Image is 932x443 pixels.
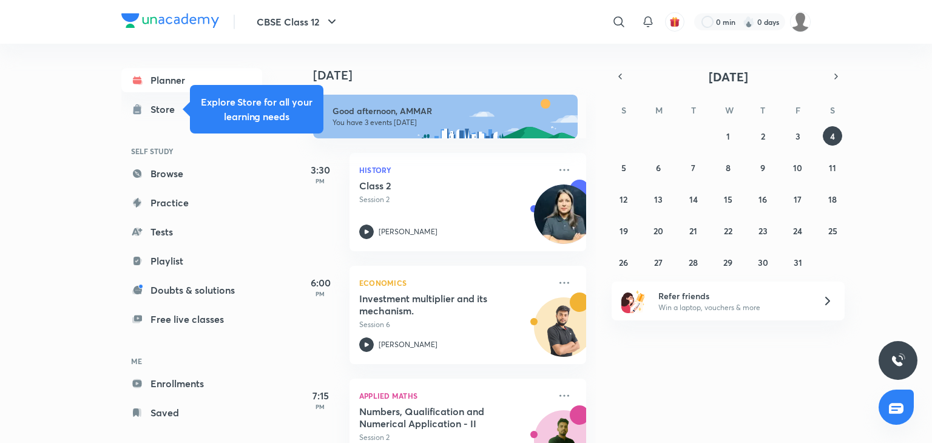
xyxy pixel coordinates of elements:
abbr: Wednesday [725,104,734,116]
button: October 7, 2025 [684,158,703,177]
p: PM [296,177,345,184]
button: October 30, 2025 [753,252,772,272]
button: October 24, 2025 [788,221,808,240]
a: Tests [121,220,262,244]
img: afternoon [313,95,578,138]
h5: 6:00 [296,276,345,290]
abbr: October 29, 2025 [723,257,732,268]
abbr: October 17, 2025 [794,194,802,205]
abbr: October 30, 2025 [758,257,768,268]
abbr: October 10, 2025 [793,162,802,174]
button: October 27, 2025 [649,252,668,272]
button: October 19, 2025 [614,221,633,240]
a: Doubts & solutions [121,278,262,302]
span: [DATE] [709,69,748,85]
button: October 11, 2025 [823,158,842,177]
abbr: October 20, 2025 [653,225,663,237]
button: October 29, 2025 [718,252,738,272]
p: Session 2 [359,432,550,443]
p: Session 6 [359,319,550,330]
h5: Explore Store for all your learning needs [200,95,314,124]
abbr: October 4, 2025 [830,130,835,142]
abbr: October 11, 2025 [829,162,836,174]
div: Store [150,102,182,117]
a: Browse [121,161,262,186]
abbr: October 18, 2025 [828,194,837,205]
a: Company Logo [121,13,219,31]
a: Practice [121,191,262,215]
abbr: October 22, 2025 [724,225,732,237]
button: October 8, 2025 [718,158,738,177]
button: October 21, 2025 [684,221,703,240]
button: October 31, 2025 [788,252,808,272]
h4: [DATE] [313,68,598,83]
h6: SELF STUDY [121,141,262,161]
a: Free live classes [121,307,262,331]
button: October 20, 2025 [649,221,668,240]
abbr: October 24, 2025 [793,225,802,237]
button: October 1, 2025 [718,126,738,146]
abbr: October 12, 2025 [620,194,627,205]
a: Planner [121,68,262,92]
abbr: Friday [795,104,800,116]
button: October 15, 2025 [718,189,738,209]
abbr: October 1, 2025 [726,130,730,142]
abbr: October 14, 2025 [689,194,698,205]
button: October 14, 2025 [684,189,703,209]
button: October 28, 2025 [684,252,703,272]
abbr: October 2, 2025 [761,130,765,142]
abbr: October 27, 2025 [654,257,663,268]
h5: 3:30 [296,163,345,177]
p: History [359,163,550,177]
button: October 9, 2025 [753,158,772,177]
abbr: October 25, 2025 [828,225,837,237]
h6: Good afternoon, AMMAR [333,106,567,117]
a: Saved [121,401,262,425]
abbr: October 28, 2025 [689,257,698,268]
abbr: October 9, 2025 [760,162,765,174]
button: CBSE Class 12 [249,10,346,34]
button: October 12, 2025 [614,189,633,209]
button: October 23, 2025 [753,221,772,240]
a: Playlist [121,249,262,273]
p: Win a laptop, vouchers & more [658,302,808,313]
img: Company Logo [121,13,219,28]
abbr: Monday [655,104,663,116]
abbr: October 23, 2025 [758,225,768,237]
button: October 2, 2025 [753,126,772,146]
img: Avatar [535,304,593,362]
button: October 25, 2025 [823,221,842,240]
button: October 4, 2025 [823,126,842,146]
abbr: October 15, 2025 [724,194,732,205]
abbr: Thursday [760,104,765,116]
p: [PERSON_NAME] [379,226,437,237]
button: October 10, 2025 [788,158,808,177]
img: ttu [891,353,905,368]
button: [DATE] [629,68,828,85]
img: AMMAR IMAM [790,12,811,32]
button: October 3, 2025 [788,126,808,146]
button: October 13, 2025 [649,189,668,209]
p: Applied Maths [359,388,550,403]
button: October 22, 2025 [718,221,738,240]
abbr: October 13, 2025 [654,194,663,205]
abbr: October 8, 2025 [726,162,731,174]
p: PM [296,290,345,297]
p: You have 3 events [DATE] [333,118,567,127]
p: Economics [359,276,550,290]
abbr: Saturday [830,104,835,116]
img: streak [743,16,755,28]
abbr: October 21, 2025 [689,225,697,237]
a: Store [121,97,262,121]
abbr: October 31, 2025 [794,257,802,268]
abbr: October 3, 2025 [795,130,800,142]
h5: 7:15 [296,388,345,403]
h6: Refer friends [658,289,808,302]
h5: Class 2 [359,180,510,192]
img: avatar [669,16,680,27]
abbr: October 5, 2025 [621,162,626,174]
button: October 26, 2025 [614,252,633,272]
abbr: October 7, 2025 [691,162,695,174]
abbr: October 6, 2025 [656,162,661,174]
button: October 18, 2025 [823,189,842,209]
